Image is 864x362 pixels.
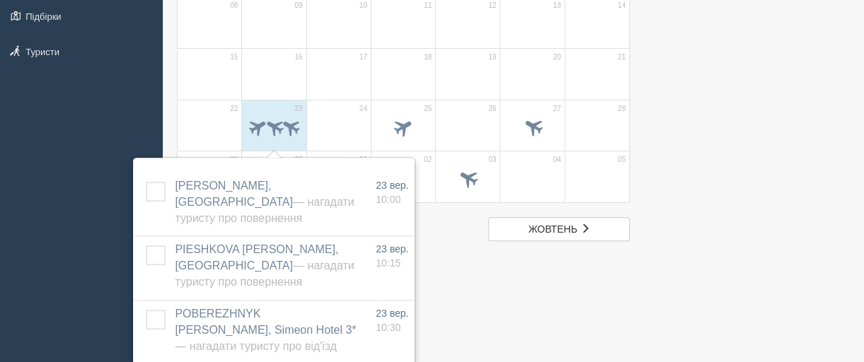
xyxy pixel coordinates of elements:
[376,194,401,205] span: 10:00
[553,104,561,114] span: 27
[553,1,561,11] span: 13
[376,242,408,270] a: 23 вер. 10:15
[618,52,626,62] span: 21
[424,104,432,114] span: 25
[618,155,626,165] span: 05
[175,243,354,288] span: PIESHKOVA [PERSON_NAME], [GEOGRAPHIC_DATA]
[175,196,354,224] span: — Нагадати туристу про повернення
[553,52,561,62] span: 20
[488,217,630,241] a: жовтень
[488,104,496,114] span: 26
[294,104,302,114] span: 23
[175,180,354,224] a: [PERSON_NAME], [GEOGRAPHIC_DATA]— Нагадати туристу про повернення
[175,308,356,352] span: POBEREZHNYK [PERSON_NAME], Simeon Hotel 3*
[488,1,496,11] span: 12
[424,52,432,62] span: 18
[359,1,367,11] span: 10
[230,104,238,114] span: 22
[230,1,238,11] span: 08
[376,308,408,319] span: 23 вер.
[488,155,496,165] span: 03
[230,155,238,165] span: 29
[424,1,432,11] span: 11
[294,52,302,62] span: 16
[175,180,354,224] span: [PERSON_NAME], [GEOGRAPHIC_DATA]
[553,155,561,165] span: 04
[618,1,626,11] span: 14
[376,178,408,206] a: 23 вер. 10:00
[340,155,367,165] span: жовт. 01
[359,104,367,114] span: 24
[359,52,367,62] span: 17
[175,308,356,352] a: POBEREZHNYK [PERSON_NAME], Simeon Hotel 3*— Нагадати туристу про від'їзд
[529,223,577,235] span: жовтень
[294,1,302,11] span: 09
[376,243,408,255] span: 23 вер.
[230,52,238,62] span: 15
[376,322,401,333] span: 10:30
[376,180,408,191] span: 23 вер.
[488,52,496,62] span: 19
[618,104,626,114] span: 28
[294,155,302,165] span: 30
[376,257,401,269] span: 10:15
[424,155,432,165] span: 02
[175,243,354,288] a: PIESHKOVA [PERSON_NAME], [GEOGRAPHIC_DATA]— Нагадати туристу про повернення
[376,306,408,334] a: 23 вер. 10:30
[175,340,336,352] span: — Нагадати туристу про від'їзд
